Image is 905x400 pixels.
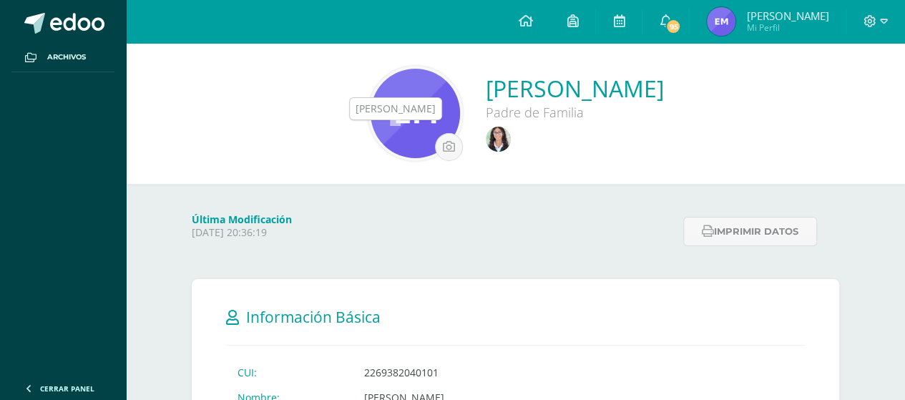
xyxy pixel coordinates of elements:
[226,360,353,385] td: CUI:
[47,52,86,63] span: Archivos
[707,7,735,36] img: 328c7fac29e90a9ed1b90325c0dc9cde.png
[486,73,664,104] a: [PERSON_NAME]
[353,360,799,385] td: 2269382040101
[665,19,681,34] span: 95
[356,102,436,116] div: [PERSON_NAME]
[746,21,828,34] span: Mi Perfil
[371,69,460,158] img: a0cbcfc8276dfb91a9035b2b858d15d8.png
[246,307,381,327] span: Información Básica
[486,104,664,121] div: Padre de Familia
[683,217,817,246] button: Imprimir datos
[11,43,114,72] a: Archivos
[746,9,828,23] span: [PERSON_NAME]
[192,213,675,226] h4: Última Modificación
[486,127,511,152] img: 98e6bfd6a378b55ca5d727ce8ba8d58f.png
[40,384,94,394] span: Cerrar panel
[192,226,675,239] p: [DATE] 20:36:19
